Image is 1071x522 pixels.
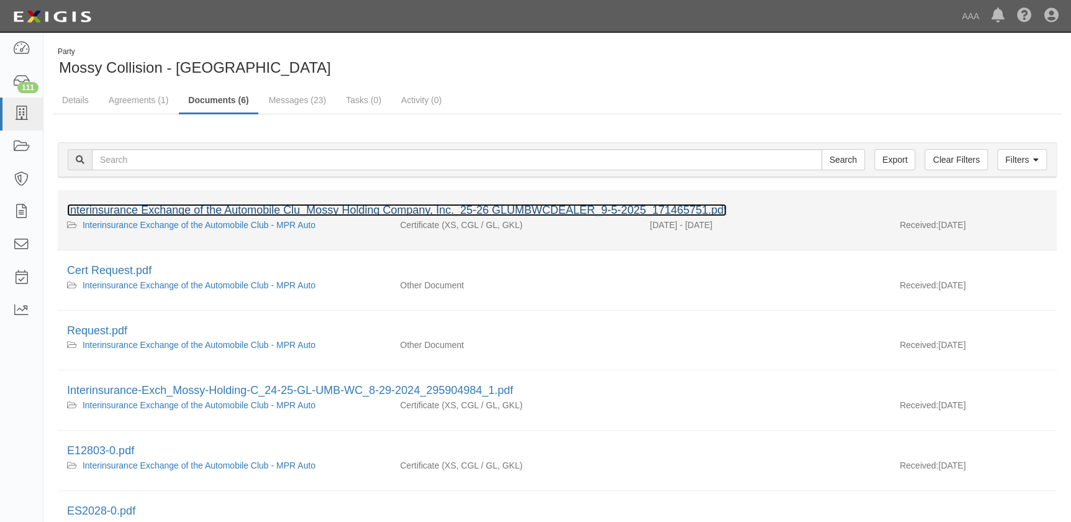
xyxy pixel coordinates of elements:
div: Excess/Umbrella Liability Commercial General Liability / Garage Liability Garage Keepers Liability [391,219,640,231]
div: Interinsurance-Exch_Mossy-Holding-C_24-25-GL-UMB-WC_8-29-2024_295904984_1.pdf [67,383,1047,399]
div: [DATE] [890,339,1057,357]
a: Filters [997,149,1047,170]
span: Mossy Collision - [GEOGRAPHIC_DATA] [59,59,331,76]
a: Interinsurance Exchange of the Automobile Club - MPR Auto [83,340,315,350]
div: Mossy Collision - National City [53,47,548,78]
a: Tasks (0) [337,88,391,112]
a: Agreements (1) [99,88,178,112]
div: 111 [17,82,38,93]
a: Interinsurance Exchange of the Automobile Club - MPR Auto [83,220,315,230]
div: Interinsurance Exchange of the Automobile Clu_Mossy Holding Company, Inc._25-26 GLUMBWCDEALER_9-5... [67,203,1047,219]
a: Interinsurance-Exch_Mossy-Holding-C_24-25-GL-UMB-WC_8-29-2024_295904984_1.pdf [67,384,513,396]
a: Interinsurance Exchange of the Automobile Club - MPR Auto [83,280,315,290]
a: Details [53,88,98,112]
a: Export [874,149,915,170]
p: Received: [900,279,938,291]
i: Help Center - Complianz [1017,9,1032,24]
div: Cert Request.pdf [67,263,1047,279]
a: Documents (6) [179,88,258,114]
div: [DATE] [890,219,1057,237]
div: Interinsurance Exchange of the Automobile Club - MPR Auto [67,339,381,351]
div: [DATE] [890,279,1057,298]
div: Interinsurance Exchange of the Automobile Club - MPR Auto [67,399,381,411]
div: Interinsurance Exchange of the Automobile Club - MPR Auto [67,459,381,472]
div: Excess/Umbrella Liability Commercial General Liability / Garage Liability Garage Keepers Liability [391,399,640,411]
a: E12803-0.pdf [67,444,134,457]
a: Interinsurance Exchange of the Automobile Club - MPR Auto [83,460,315,470]
div: ES2028-0.pdf [67,503,1047,520]
div: Effective 09/01/2025 - Expiration 09/01/2026 [641,219,890,231]
input: Search [92,149,822,170]
p: Received: [900,459,938,472]
img: logo-5460c22ac91f19d4615b14bd174203de0afe785f0fc80cf4dbbc73dc1793850b.png [9,6,95,28]
div: [DATE] [890,399,1057,418]
a: Cert Request.pdf [67,264,151,277]
div: Excess/Umbrella Liability Commercial General Liability / Garage Liability Garage Keepers Liability [391,459,640,472]
div: Party [58,47,331,57]
a: AAA [956,4,985,29]
p: Received: [900,399,938,411]
div: Effective - Expiration [641,339,890,339]
div: Interinsurance Exchange of the Automobile Club - MPR Auto [67,279,381,291]
a: Interinsurance Exchange of the Automobile Clu_Mossy Holding Company, Inc._25-26 GLUMBWCDEALER_9-5... [67,204,726,216]
div: Other Document [391,279,640,291]
a: Request.pdf [67,324,127,337]
div: [DATE] [890,459,1057,478]
a: ES2028-0.pdf [67,505,135,517]
a: Clear Filters [924,149,987,170]
a: Activity (0) [392,88,451,112]
div: Other Document [391,339,640,351]
p: Received: [900,339,938,351]
p: Received: [900,219,938,231]
a: Interinsurance Exchange of the Automobile Club - MPR Auto [83,400,315,410]
div: Effective - Expiration [641,459,890,460]
a: Messages (23) [260,88,336,112]
input: Search [821,149,865,170]
div: Interinsurance Exchange of the Automobile Club - MPR Auto [67,219,381,231]
div: E12803-0.pdf [67,443,1047,459]
div: Request.pdf [67,323,1047,339]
